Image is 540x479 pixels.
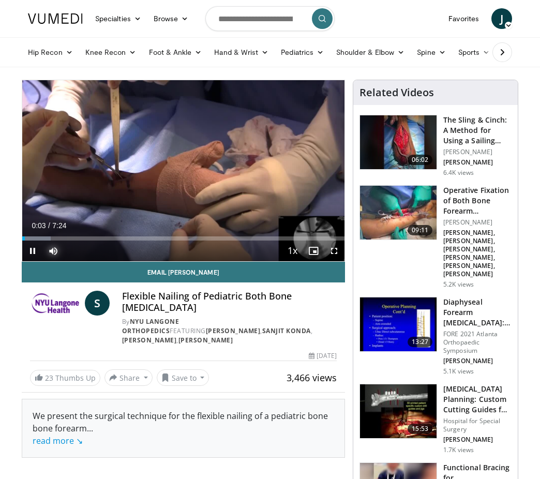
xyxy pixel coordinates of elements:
a: Sports [452,42,497,63]
button: Fullscreen [324,241,344,261]
a: Hip Recon [22,42,79,63]
a: Shoulder & Elbow [330,42,411,63]
a: Hand & Wrist [208,42,275,63]
h3: Operative Fixation of Both Bone Forearm [MEDICAL_DATA] [443,185,512,216]
a: Specialties [89,8,147,29]
div: We present the surgical technique for the flexible nailing of a pediatric bone bone forearm [33,410,334,447]
span: 0:03 [32,221,46,230]
img: 7d404c1d-e45c-4eef-a528-7844dcf56ac7.150x105_q85_crop-smart_upscale.jpg [360,186,437,239]
p: [PERSON_NAME] [443,158,512,167]
a: Foot & Ankle [143,42,208,63]
p: FORE 2021 Atlanta Orthopaedic Symposium [443,330,512,355]
p: 5.2K views [443,280,474,289]
h3: [MEDICAL_DATA] Planning: Custom Cutting Guides for [MEDICAL_DATA] Correction [443,384,512,415]
p: 6.4K views [443,169,474,177]
p: [PERSON_NAME] [443,148,512,156]
p: 1.7K views [443,446,474,454]
h3: The Sling & Cinch: A Method for Using a Sailing Knot to Stabilize Fr… [443,115,512,146]
img: NYU Langone Orthopedics [30,291,81,316]
a: read more ↘ [33,435,83,446]
a: NYU Langone Orthopedics [122,317,179,335]
video-js: Video Player [22,80,344,261]
span: 23 [45,373,53,383]
span: ... [33,423,93,446]
a: Spine [411,42,452,63]
input: Search topics, interventions [205,6,335,31]
span: 7:24 [52,221,66,230]
span: 3,466 views [287,371,337,384]
span: 06:02 [408,155,432,165]
p: [PERSON_NAME] [443,436,512,444]
a: Sanjit Konda [262,326,311,335]
p: Hospital for Special Surgery [443,417,512,433]
h3: Diaphyseal Forearm [MEDICAL_DATA]: 5 Tips [443,297,512,328]
button: Pause [22,241,43,261]
button: Save to [157,369,209,386]
a: Pediatrics [275,42,330,63]
a: [PERSON_NAME] [178,336,233,345]
a: 06:02 The Sling & Cinch: A Method for Using a Sailing Knot to Stabilize Fr… [PERSON_NAME] [PERSON... [359,115,512,177]
div: By FEATURING , , , [122,317,337,345]
img: ef1ff9dc-8cab-41d4-8071-6836865bb527.150x105_q85_crop-smart_upscale.jpg [360,384,437,438]
a: 23 Thumbs Up [30,370,100,386]
a: 15:53 [MEDICAL_DATA] Planning: Custom Cutting Guides for [MEDICAL_DATA] Correction Hospital for S... [359,384,512,454]
span: / [48,221,50,230]
p: [PERSON_NAME], [PERSON_NAME], [PERSON_NAME], [PERSON_NAME], [PERSON_NAME], [PERSON_NAME] [443,229,512,278]
a: [PERSON_NAME] [122,336,177,345]
h4: Related Videos [359,86,434,99]
a: J [491,8,512,29]
span: 13:27 [408,337,432,347]
button: Playback Rate [282,241,303,261]
a: Email [PERSON_NAME] [22,262,345,282]
span: 09:11 [408,225,432,235]
h4: Flexible Nailing of Pediatric Both Bone [MEDICAL_DATA] [122,291,337,313]
div: [DATE] [309,351,337,361]
img: 181f810e-e302-4326-8cf4-6288db1a84a7.150x105_q85_crop-smart_upscale.jpg [360,297,437,351]
a: Browse [147,8,195,29]
p: [PERSON_NAME] [443,218,512,227]
img: 7469cecb-783c-4225-a461-0115b718ad32.150x105_q85_crop-smart_upscale.jpg [360,115,437,169]
a: 13:27 Diaphyseal Forearm [MEDICAL_DATA]: 5 Tips FORE 2021 Atlanta Orthopaedic Symposium [PERSON_N... [359,297,512,376]
a: S [85,291,110,316]
button: Enable picture-in-picture mode [303,241,324,261]
a: [PERSON_NAME] [206,326,261,335]
p: [PERSON_NAME] [443,357,512,365]
span: 15:53 [408,424,432,434]
a: 09:11 Operative Fixation of Both Bone Forearm [MEDICAL_DATA] [PERSON_NAME] [PERSON_NAME], [PERSON... [359,185,512,289]
div: Progress Bar [22,236,344,241]
button: Mute [43,241,64,261]
img: VuMedi Logo [28,13,83,24]
button: Share [104,369,153,386]
a: Favorites [442,8,485,29]
p: 5.1K views [443,367,474,376]
a: Knee Recon [79,42,143,63]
